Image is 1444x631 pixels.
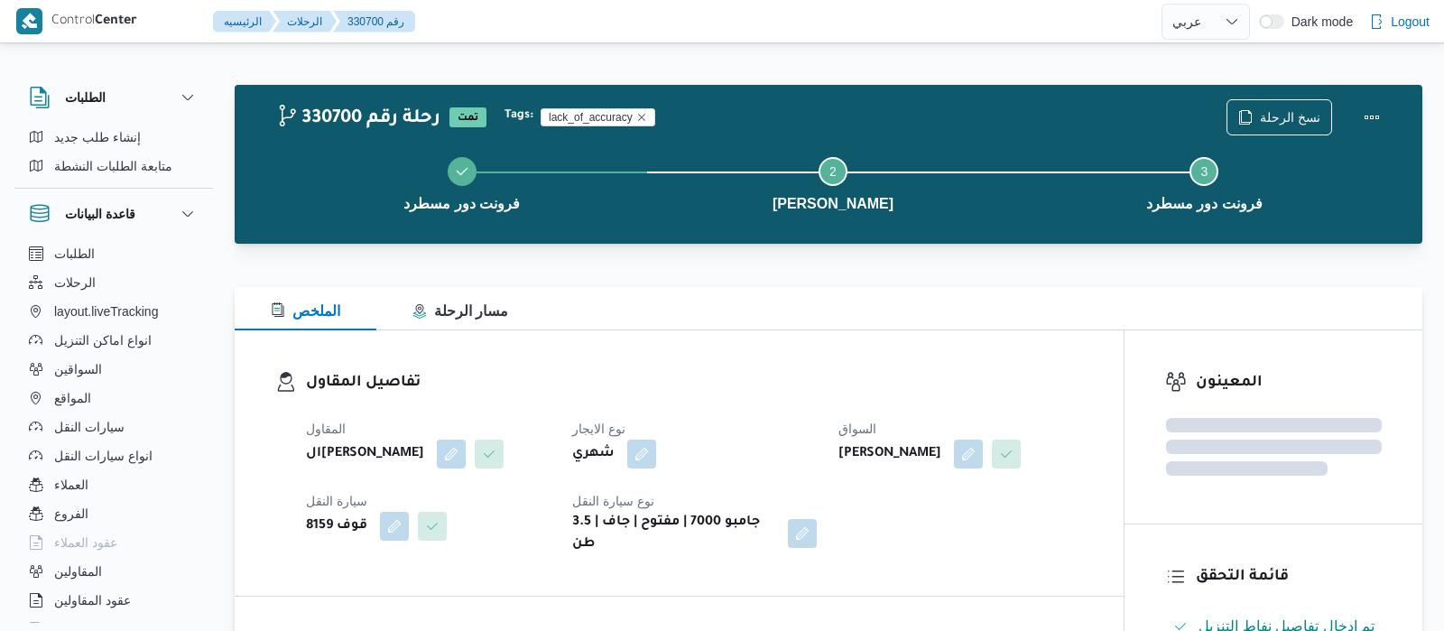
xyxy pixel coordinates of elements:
[1391,11,1430,32] span: Logout
[16,8,42,34] img: X8yXhbKr1z7QwAAAABJRU5ErkJggg==
[22,152,206,181] button: متابعة الطلبات النشطة
[572,512,775,555] b: جامبو 7000 | مفتوح | جاف | 3.5 طن
[333,11,415,32] button: 330700 رقم
[65,87,106,108] h3: الطلبات
[22,586,206,615] button: عقود المقاولين
[54,329,152,351] span: انواع اماكن التنزيل
[54,358,102,380] span: السواقين
[271,303,340,319] span: الملخص
[647,135,1018,229] button: [PERSON_NAME]
[449,107,486,127] span: تمت
[14,123,213,188] div: الطلبات
[1284,14,1353,29] span: Dark mode
[22,123,206,152] button: إنشاء طلب جديد
[829,164,837,179] span: 2
[54,589,131,611] span: عقود المقاولين
[1146,193,1263,215] span: فرونت دور مسطرد
[22,268,206,297] button: الرحلات
[838,443,941,465] b: [PERSON_NAME]
[54,561,102,582] span: المقاولين
[54,445,153,467] span: انواع سيارات النقل
[54,532,117,553] span: عقود العملاء
[22,557,206,586] button: المقاولين
[458,113,478,124] b: تمت
[65,203,135,225] h3: قاعدة البيانات
[273,11,337,32] button: الرحلات
[54,126,141,148] span: إنشاء طلب جديد
[22,441,206,470] button: انواع سيارات النقل
[22,239,206,268] button: الطلبات
[1354,99,1390,135] button: Actions
[504,108,533,123] b: Tags:
[54,387,91,409] span: المواقع
[22,326,206,355] button: انواع اماكن التنزيل
[22,470,206,499] button: العملاء
[54,503,88,524] span: الفروع
[306,515,367,537] b: قوف 8159
[22,355,206,384] button: السواقين
[1019,135,1390,229] button: فرونت دور مسطرد
[306,422,346,436] span: المقاول
[213,11,276,32] button: الرئيسيه
[306,371,1083,395] h3: تفاصيل المقاول
[95,14,137,29] b: Center
[1196,371,1382,395] h3: المعينون
[54,243,95,264] span: الطلبات
[455,164,469,179] svg: Step 1 is complete
[54,155,172,177] span: متابعة الطلبات النشطة
[549,109,633,125] span: lack_of_accuracy
[572,494,654,508] span: نوع سيارة النقل
[572,422,625,436] span: نوع الايجار
[54,416,125,438] span: سيارات النقل
[1362,4,1437,40] button: Logout
[54,474,88,496] span: العملاء
[838,422,876,436] span: السواق
[1200,164,1208,179] span: 3
[1196,565,1382,589] h3: قائمة التحقق
[636,112,647,123] button: Remove trip tag
[22,499,206,528] button: الفروع
[773,193,893,215] span: [PERSON_NAME]
[14,239,213,630] div: قاعدة البيانات
[22,413,206,441] button: سيارات النقل
[572,443,615,465] b: شهري
[306,443,424,465] b: ال[PERSON_NAME]
[306,494,367,508] span: سيارة النقل
[29,87,199,108] button: الطلبات
[1260,107,1320,128] span: نسخ الرحلة
[29,203,199,225] button: قاعدة البيانات
[22,528,206,557] button: عقود العملاء
[276,135,647,229] button: فرونت دور مسطرد
[1226,99,1332,135] button: نسخ الرحلة
[276,107,440,131] h2: 330700 رحلة رقم
[22,384,206,413] button: المواقع
[541,108,655,126] span: lack_of_accuracy
[54,272,96,293] span: الرحلات
[403,193,520,215] span: فرونت دور مسطرد
[54,301,158,322] span: layout.liveTracking
[412,303,508,319] span: مسار الرحلة
[22,297,206,326] button: layout.liveTracking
